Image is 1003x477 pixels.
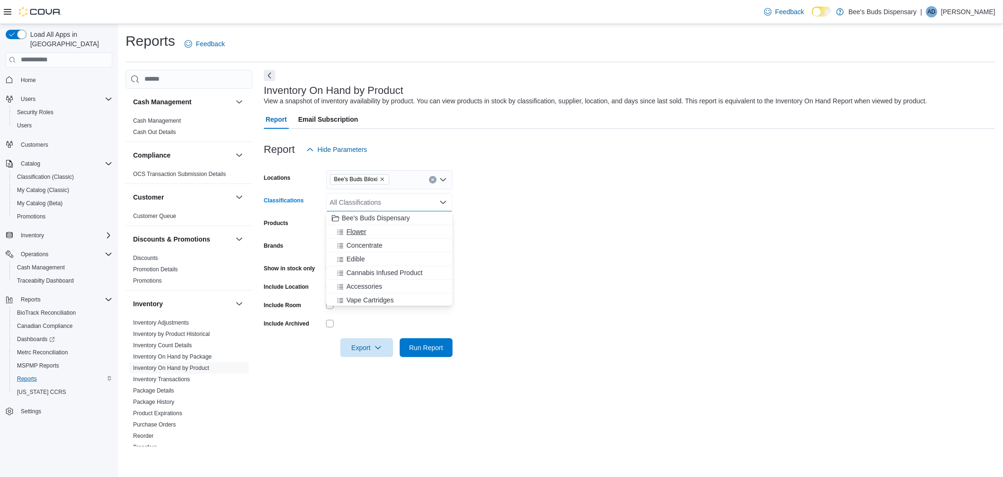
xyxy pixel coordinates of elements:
span: Dashboards [13,334,112,345]
label: Locations [264,174,291,182]
button: My Catalog (Classic) [9,184,116,197]
h3: Customer [133,192,164,202]
a: OCS Transaction Submission Details [133,171,226,177]
img: Cova [19,7,61,17]
button: Catalog [17,158,44,169]
button: Catalog [2,157,116,170]
div: Discounts & Promotions [126,252,253,290]
p: | [920,6,922,17]
span: Settings [17,405,112,417]
button: Settings [2,404,116,418]
h3: Inventory On Hand by Product [264,85,404,96]
h3: Compliance [133,151,170,160]
span: Report [266,110,287,129]
button: Operations [17,249,52,260]
a: My Catalog (Beta) [13,198,67,209]
span: Promotion Details [133,266,178,273]
span: Discounts [133,254,158,262]
button: Customer [133,192,232,202]
span: Operations [17,249,112,260]
span: Canadian Compliance [13,320,112,332]
a: Cash Management [13,262,68,273]
button: MSPMP Reports [9,359,116,372]
button: Remove Bee's Buds Biloxi from selection in this group [379,176,385,182]
label: Brands [264,242,283,250]
a: Transfers [133,444,157,451]
span: Inventory On Hand by Product [133,364,209,372]
h3: Discounts & Promotions [133,234,210,244]
a: Customers [17,139,52,151]
button: Open list of options [439,176,447,184]
a: Traceabilty Dashboard [13,275,77,286]
span: Reorder [133,432,153,440]
span: Bee's Buds Dispensary [342,213,410,223]
span: Vape Cartridges [346,295,394,305]
p: [PERSON_NAME] [941,6,995,17]
span: Settings [21,408,41,415]
button: Accessories [326,280,453,293]
a: Discounts [133,255,158,261]
nav: Complex example [6,69,112,443]
button: Cannabis Infused Product [326,266,453,280]
span: Security Roles [13,107,112,118]
span: Hide Parameters [318,145,367,154]
button: Compliance [234,150,245,161]
span: Concentrate [346,241,382,250]
button: [US_STATE] CCRS [9,385,116,399]
button: Inventory [2,229,116,242]
span: Bee's Buds Biloxi [334,175,378,184]
a: My Catalog (Classic) [13,184,73,196]
span: Edible [346,254,365,264]
div: Customer [126,210,253,226]
label: Products [264,219,288,227]
a: Reorder [133,433,153,439]
a: Purchase Orders [133,421,176,428]
span: Cash Management [13,262,112,273]
label: Include Room [264,301,301,309]
a: Dashboards [13,334,59,345]
button: Inventory [133,299,232,309]
span: Promotions [17,213,46,220]
span: Cannabis Infused Product [346,268,422,277]
span: Metrc Reconciliation [17,349,68,356]
span: Reports [17,375,37,383]
span: Home [21,76,36,84]
span: Inventory Transactions [133,376,190,383]
a: Inventory Adjustments [133,319,189,326]
button: Customers [2,138,116,151]
button: My Catalog (Beta) [9,197,116,210]
span: Promotions [13,211,112,222]
button: Inventory [17,230,48,241]
span: Feedback [196,39,225,49]
span: Dashboards [17,335,55,343]
a: Promotions [13,211,50,222]
span: Feedback [775,7,804,17]
span: MSPMP Reports [13,360,112,371]
span: Classification (Classic) [17,173,74,181]
a: Classification (Classic) [13,171,78,183]
a: Reports [13,373,41,385]
a: BioTrack Reconciliation [13,307,80,318]
a: Promotions [133,277,162,284]
a: Settings [17,406,45,417]
span: Inventory [17,230,112,241]
a: Product Expirations [133,410,182,417]
h1: Reports [126,32,175,50]
span: Reports [17,294,112,305]
button: Flower [326,225,453,239]
span: Catalog [21,160,40,167]
a: Inventory by Product Historical [133,331,210,337]
a: Cash Out Details [133,129,176,135]
span: Traceabilty Dashboard [13,275,112,286]
button: Bee's Buds Dispensary [326,211,453,225]
span: Reports [21,296,41,303]
span: Inventory [21,232,44,239]
span: Users [17,93,112,105]
button: Discounts & Promotions [133,234,232,244]
span: Inventory On Hand by Package [133,353,212,360]
span: Cash Management [17,264,65,271]
span: Catalog [17,158,112,169]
